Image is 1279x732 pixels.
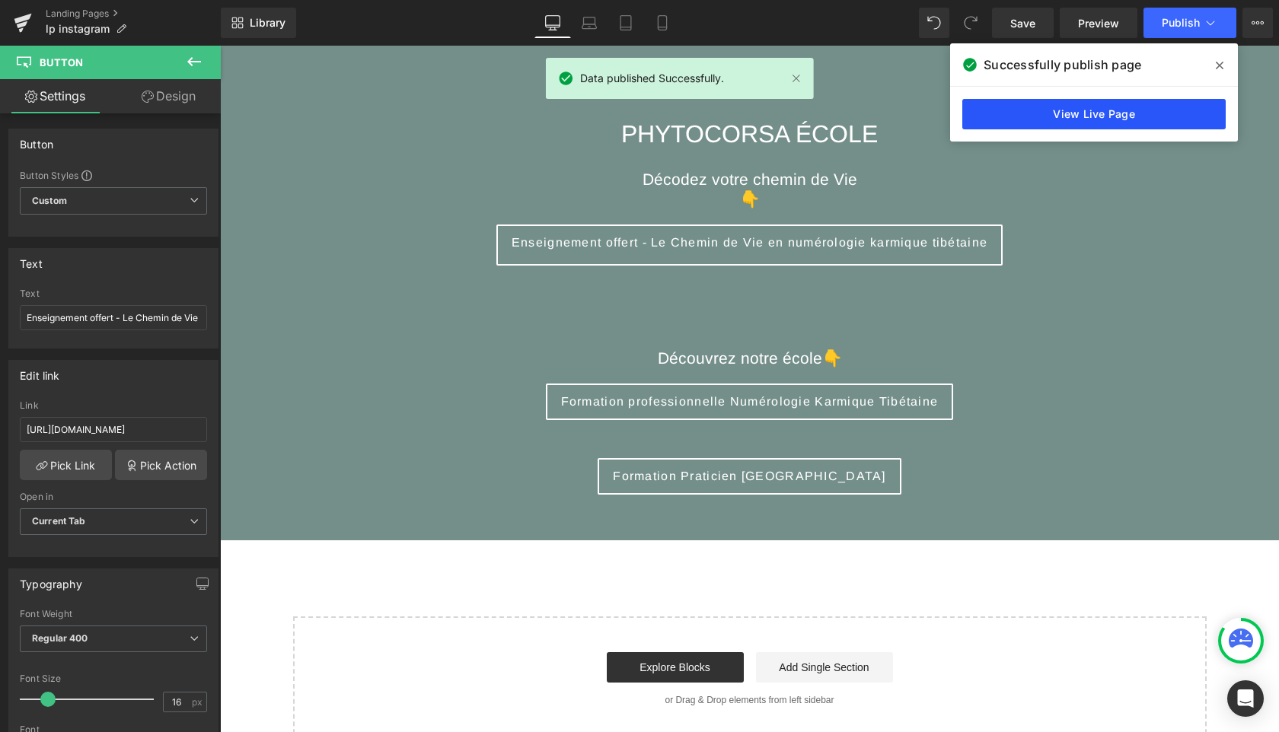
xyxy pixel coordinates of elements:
a: Formation professionnelle Numérologie Karmique Tibétaine [326,338,734,374]
span: Data published Successfully. [580,70,724,87]
span: Preview [1078,15,1119,31]
div: Button Styles [20,169,207,181]
button: Undo [919,8,949,38]
a: Design [113,79,224,113]
a: Preview [1060,8,1137,38]
span: lp instagram [46,23,110,35]
b: Regular 400 [32,632,88,644]
div: Link [20,400,207,411]
div: Open Intercom Messenger [1227,680,1264,717]
span: Successfully publish page [984,56,1141,74]
a: Landing Pages [46,8,221,20]
span: px [192,697,205,707]
span: Publish [1162,17,1200,29]
span: Save [1010,15,1035,31]
a: Add Single Section [536,606,673,637]
div: Text [20,249,43,270]
p: or Drag & Drop elements from left sidebar [97,649,962,660]
span: Enseignement offert - Le Chemin de Vie en numérologie karmique tibétaine [292,188,767,206]
b: Custom [32,195,67,208]
div: Text [20,288,207,299]
div: Open in [20,492,207,502]
a: Formation Praticien [GEOGRAPHIC_DATA] [378,412,681,449]
div: Typography [20,569,82,590]
div: Font Size [20,673,207,684]
a: Mobile [644,8,681,38]
a: Enseignement offert - Le Chemin de Vie en numérologie karmique tibétaine [276,179,783,220]
span: Library [250,16,285,30]
a: Pick Action [115,450,207,480]
div: Font Weight [20,609,207,619]
a: View Live Page [962,99,1226,129]
a: New Library [221,8,296,38]
a: Tablet [608,8,644,38]
a: Desktop [534,8,571,38]
a: Laptop [571,8,608,38]
span: PHYTOCORSA ÉCOLE [401,75,658,102]
button: More [1242,8,1273,38]
input: https://your-shop.myshopify.com [20,417,207,442]
div: Button [20,129,53,151]
div: Edit link [20,361,60,382]
span: Formation Praticien [GEOGRAPHIC_DATA] [393,422,665,440]
a: Explore Blocks [387,606,524,637]
a: Pick Link [20,450,112,480]
button: Redo [955,8,986,38]
button: Publish [1143,8,1236,38]
b: Current Tab [32,515,86,527]
span: Button [40,56,83,68]
span: Formation professionnelle Numérologie Karmique Tibétaine [341,347,719,365]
